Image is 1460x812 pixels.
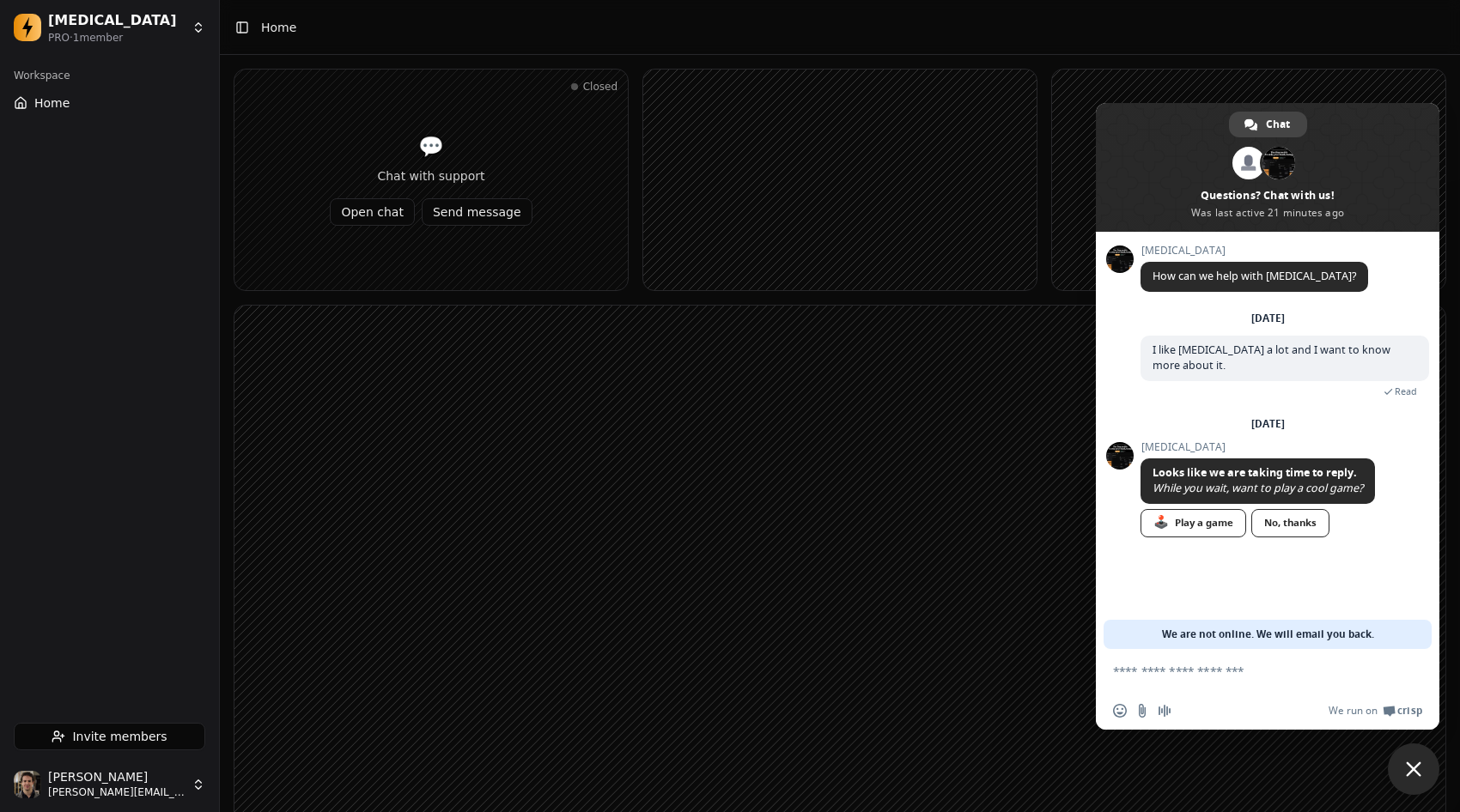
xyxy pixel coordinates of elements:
[1153,269,1356,283] span: How can we help with [MEDICAL_DATA]?
[1141,245,1368,257] span: [MEDICAL_DATA]
[1329,704,1378,718] span: We run on
[330,167,532,185] div: Chat with support
[7,89,212,117] button: Home
[1251,419,1285,429] div: [DATE]
[1397,704,1422,718] span: Crisp
[330,133,532,161] div: 💬
[1251,509,1329,537] div: No, thanks
[7,764,212,805] button: Jonathan Beurel[PERSON_NAME][PERSON_NAME][EMAIL_ADDRESS][DOMAIN_NAME]
[1162,620,1374,649] span: We are not online. We will email you back.
[72,728,167,745] span: Invite members
[7,62,212,89] div: Workspace
[34,94,70,112] span: Home
[1388,743,1439,795] div: Close chat
[1141,509,1246,537] div: Play a game
[261,19,296,36] nav: breadcrumb
[1251,313,1285,324] div: [DATE]
[14,14,41,41] img: Dopamine
[1229,112,1307,137] div: Chat
[7,7,212,48] button: Dopamine[MEDICAL_DATA]PRO·1member
[1153,465,1357,480] span: Looks like we are taking time to reply.
[48,770,185,785] span: [PERSON_NAME]
[330,198,414,226] button: Open chat
[1135,704,1149,718] span: Send a file
[14,723,205,750] button: Invite members
[1153,515,1169,529] span: 🕹️
[1266,112,1290,137] span: Chat
[1113,704,1127,718] span: Insert an emoji
[422,198,532,226] button: Send message
[1141,441,1375,453] span: [MEDICAL_DATA]
[48,31,185,45] div: PRO · 1 member
[1153,342,1390,373] span: I like [MEDICAL_DATA] a lot and I want to know more about it.
[1113,664,1384,679] textarea: Compose your message...
[1395,385,1417,397] span: Read
[48,10,185,31] div: [MEDICAL_DATA]
[1158,704,1171,718] span: Audio message
[1329,704,1422,718] a: We run onCrisp
[1153,481,1363,495] span: While you wait, want to play a cool game?
[48,785,185,799] span: [PERSON_NAME][EMAIL_ADDRESS][DOMAIN_NAME]
[14,771,41,798] img: Jonathan Beurel
[261,19,296,36] span: Home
